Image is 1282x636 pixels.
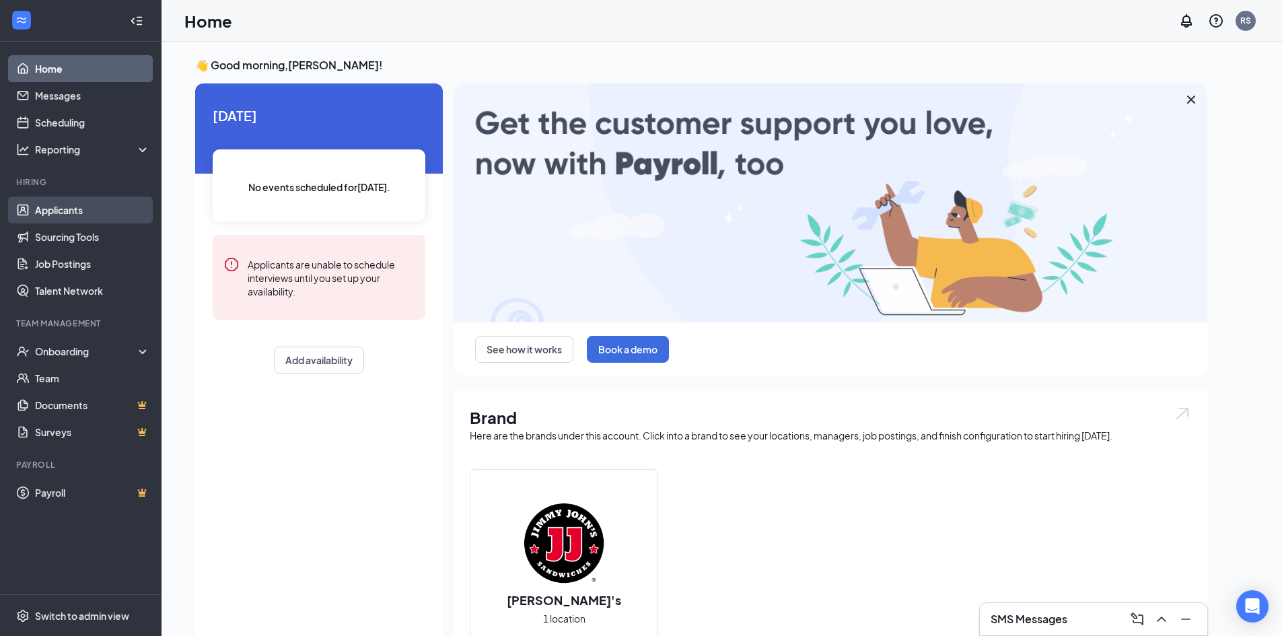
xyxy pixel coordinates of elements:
div: Open Intercom Messenger [1236,590,1269,623]
div: Reporting [35,143,151,156]
svg: Error [223,256,240,273]
button: Add availability [274,347,364,374]
div: Hiring [16,176,147,188]
a: SurveysCrown [35,419,150,446]
div: Here are the brands under this account. Click into a brand to see your locations, managers, job p... [470,429,1191,442]
a: DocumentsCrown [35,392,150,419]
a: Scheduling [35,109,150,136]
svg: ChevronUp [1153,611,1170,627]
h1: Brand [470,406,1191,429]
a: Applicants [35,197,150,223]
h3: SMS Messages [991,612,1067,627]
div: Payroll [16,459,147,470]
div: Applicants are unable to schedule interviews until you set up your availability. [248,256,415,298]
button: ComposeMessage [1127,608,1148,630]
svg: ComposeMessage [1129,611,1145,627]
button: ChevronUp [1151,608,1172,630]
svg: WorkstreamLogo [15,13,28,27]
a: Messages [35,82,150,109]
a: Talent Network [35,277,150,304]
div: Team Management [16,318,147,329]
h3: 👋 Good morning, [PERSON_NAME] ! [195,58,1207,73]
svg: Cross [1183,92,1199,108]
svg: Settings [16,609,30,623]
svg: Collapse [130,14,143,28]
button: Book a demo [587,336,669,363]
button: See how it works [475,336,573,363]
span: [DATE] [213,105,425,126]
svg: UserCheck [16,345,30,358]
img: Jimmy John's [521,500,607,586]
a: Home [35,55,150,82]
svg: QuestionInfo [1208,13,1224,29]
h1: Home [184,9,232,32]
div: Switch to admin view [35,609,129,623]
img: open.6027fd2a22e1237b5b06.svg [1174,406,1191,421]
button: Minimize [1175,608,1197,630]
a: Sourcing Tools [35,223,150,250]
span: No events scheduled for [DATE] . [248,180,390,195]
svg: Minimize [1178,611,1194,627]
h2: [PERSON_NAME]'s [493,592,635,608]
div: Onboarding [35,345,139,358]
a: Job Postings [35,250,150,277]
span: 1 location [543,611,585,626]
a: Team [35,365,150,392]
img: payroll-large.gif [454,83,1207,322]
svg: Notifications [1178,13,1195,29]
div: RS [1240,15,1251,26]
svg: Analysis [16,143,30,156]
a: PayrollCrown [35,479,150,506]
